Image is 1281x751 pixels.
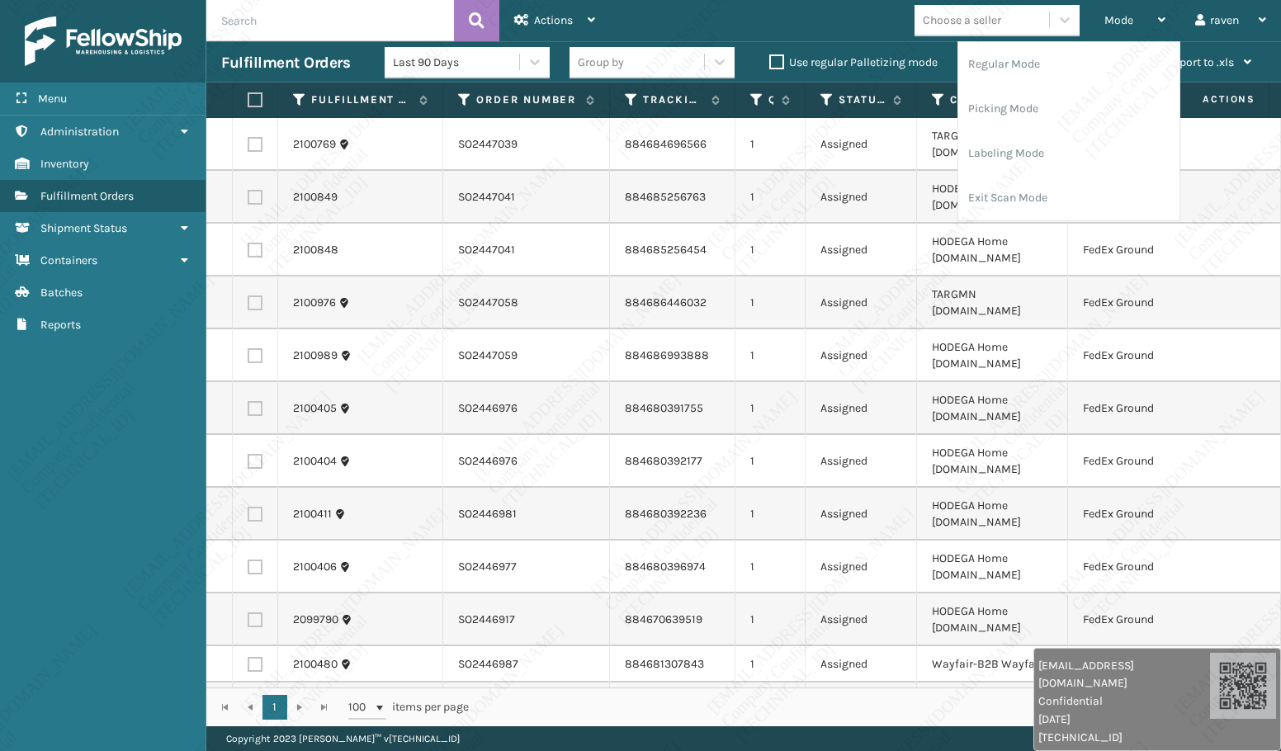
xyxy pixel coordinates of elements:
span: items per page [348,695,469,720]
td: SO2446917 [443,593,610,646]
td: 1 [735,683,806,719]
td: FedEx Ground [1068,382,1226,435]
td: FedEx Ground [1068,488,1226,541]
span: Export to .xls [1167,55,1234,69]
td: 1 [735,276,806,329]
td: HODEGA Home [DOMAIN_NAME] [917,224,1068,276]
a: 2100404 [293,453,337,470]
span: Shipment Status [40,221,127,235]
td: 1 [735,224,806,276]
td: 1 [735,488,806,541]
td: Assigned [806,276,917,329]
a: 2099790 [293,612,338,628]
td: 1 [735,646,806,683]
td: SO2447059 [443,329,610,382]
td: SO2447041 [443,171,610,224]
td: 1 [735,541,806,593]
a: 2100976 [293,295,336,311]
td: HODEGA Home [DOMAIN_NAME] [917,435,1068,488]
td: Assigned [806,171,917,224]
td: Assigned [806,541,917,593]
td: Assigned [806,683,917,719]
td: SO2446976 [443,382,610,435]
td: HODEGA Home [DOMAIN_NAME] [917,382,1068,435]
a: 2100849 [293,189,338,205]
a: 1 [262,695,287,720]
td: 1 [735,171,806,224]
a: 884685256454 [625,243,707,257]
span: [DATE] [1038,711,1210,728]
label: Status [839,92,885,107]
a: 2100989 [293,347,338,364]
a: 2100405 [293,400,337,417]
td: HODEGA Home [DOMAIN_NAME] [917,171,1068,224]
td: 1 [735,329,806,382]
a: 884686446032 [625,295,707,309]
a: 884680392236 [625,507,707,521]
td: Assigned [806,382,917,435]
a: 2100480 [293,656,338,673]
li: Exit Scan Mode [958,176,1179,220]
span: Batches [40,286,83,300]
td: Wayfair-B2B Wayfair [917,683,1068,719]
td: 1 [735,435,806,488]
label: Use regular Palletizing mode [769,55,938,69]
li: Regular Mode [958,42,1179,87]
td: Assigned [806,488,917,541]
td: Assigned [806,224,917,276]
td: SO2446977 [443,541,610,593]
span: Fulfillment Orders [40,189,134,203]
td: TARGMN [DOMAIN_NAME] [917,118,1068,171]
td: Assigned [806,329,917,382]
span: Menu [38,92,67,106]
span: 100 [348,699,373,716]
td: FedEx Ground [1068,593,1226,646]
a: 884680396974 [625,560,706,574]
td: SO2447039 [443,118,610,171]
a: 2100406 [293,559,337,575]
td: Assigned [806,646,917,683]
span: Containers [40,253,97,267]
div: Choose a seller [923,12,1001,29]
td: SO2447058 [443,276,610,329]
td: FedEx Ground [1068,276,1226,329]
td: SO2447041 [443,224,610,276]
td: SO2446987 [443,683,610,719]
td: HODEGA Home [DOMAIN_NAME] [917,541,1068,593]
td: Assigned [806,118,917,171]
span: Actions [534,13,573,27]
label: Quantity [768,92,773,107]
span: [EMAIL_ADDRESS][DOMAIN_NAME] [1038,657,1210,692]
label: Channel [950,92,1036,107]
td: SO2446981 [443,488,610,541]
a: 884685256763 [625,190,706,204]
img: logo [25,17,182,66]
label: Fulfillment Order Id [311,92,411,107]
td: HODEGA Home [DOMAIN_NAME] [917,329,1068,382]
td: SO2446976 [443,435,610,488]
a: 884681307843 [625,657,704,671]
td: FedEx Ground [1068,435,1226,488]
p: Copyright 2023 [PERSON_NAME]™ v [TECHNICAL_ID] [226,726,460,751]
div: 1 - 72 of 72 items [492,699,1263,716]
label: Order Number [476,92,578,107]
td: HODEGA Home [DOMAIN_NAME] [917,488,1068,541]
a: 2100411 [293,506,332,522]
h3: Fulfillment Orders [221,53,350,73]
td: 1 [735,593,806,646]
td: FedEx Ground [1068,541,1226,593]
td: Assigned [806,435,917,488]
a: 2100848 [293,242,338,258]
td: FedEx Ground [1068,224,1226,276]
td: TARGMN [DOMAIN_NAME] [917,276,1068,329]
td: FedEx Ground [1068,646,1226,683]
td: HODEGA Home [DOMAIN_NAME] [917,593,1068,646]
a: 884686993888 [625,348,709,362]
td: Assigned [806,593,917,646]
td: Wayfair-B2B Wayfair [917,646,1068,683]
span: Reports [40,318,81,332]
li: Labeling Mode [958,131,1179,176]
span: Actions [1151,86,1265,113]
td: SO2446987 [443,646,610,683]
span: [TECHNICAL_ID] [1038,729,1210,746]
